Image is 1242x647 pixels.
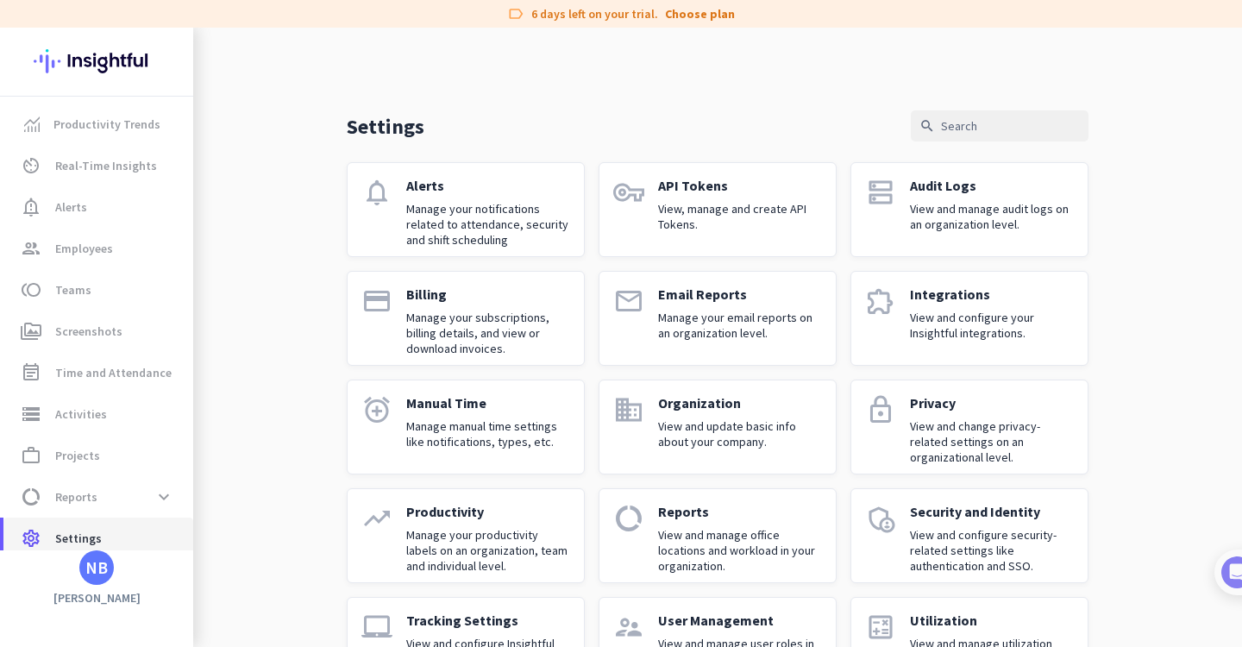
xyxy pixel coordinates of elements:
[55,321,122,342] span: Screenshots
[55,238,113,259] span: Employees
[21,321,41,342] i: perm_media
[599,271,837,366] a: emailEmail ReportsManage your email reports on an organization level.
[85,559,108,576] div: NB
[3,393,193,435] a: storageActivities
[55,487,97,507] span: Reports
[910,201,1074,232] p: View and manage audit logs on an organization level.
[406,201,570,248] p: Manage your notifications related to attendance, security and shift scheduling
[599,162,837,257] a: vpn_keyAPI TokensView, manage and create API Tokens.
[3,145,193,186] a: av_timerReal-Time Insights
[55,197,87,217] span: Alerts
[3,186,193,228] a: notification_importantAlerts
[361,503,392,534] i: trending_up
[3,228,193,269] a: groupEmployees
[361,612,392,643] i: laptop_mac
[406,310,570,356] p: Manage your subscriptions, billing details, and view or download invoices.
[3,476,193,518] a: data_usageReportsexpand_more
[910,418,1074,465] p: View and change privacy-related settings on an organizational level.
[507,5,524,22] i: label
[910,503,1074,520] p: Security and Identity
[850,380,1088,474] a: lockPrivacyView and change privacy-related settings on an organizational level.
[865,503,896,534] i: admin_panel_settings
[406,612,570,629] p: Tracking Settings
[21,280,41,300] i: toll
[3,311,193,352] a: perm_mediaScreenshots
[865,286,896,317] i: extension
[55,280,91,300] span: Teams
[658,310,822,341] p: Manage your email reports on an organization level.
[658,286,822,303] p: Email Reports
[658,418,822,449] p: View and update basic info about your company.
[406,503,570,520] p: Productivity
[34,28,160,95] img: Insightful logo
[665,5,735,22] a: Choose plan
[24,116,40,132] img: menu-item
[613,503,644,534] i: data_usage
[21,155,41,176] i: av_timer
[599,488,837,583] a: data_usageReportsView and manage office locations and workload in your organization.
[347,162,585,257] a: notificationsAlertsManage your notifications related to attendance, security and shift scheduling
[910,177,1074,194] p: Audit Logs
[21,238,41,259] i: group
[21,528,41,549] i: settings
[3,104,193,145] a: menu-itemProductivity Trends
[3,518,193,559] a: settingsSettings
[406,394,570,411] p: Manual Time
[406,286,570,303] p: Billing
[658,201,822,232] p: View, manage and create API Tokens.
[55,155,157,176] span: Real-Time Insights
[406,177,570,194] p: Alerts
[21,197,41,217] i: notification_important
[55,362,172,383] span: Time and Attendance
[21,445,41,466] i: work_outline
[148,481,179,512] button: expand_more
[613,177,644,208] i: vpn_key
[21,404,41,424] i: storage
[3,352,193,393] a: event_noteTime and Attendance
[865,612,896,643] i: calculate
[658,503,822,520] p: Reports
[850,488,1088,583] a: admin_panel_settingsSecurity and IdentityView and configure security-related settings like authen...
[347,380,585,474] a: alarm_addManual TimeManage manual time settings like notifications, types, etc.
[850,271,1088,366] a: extensionIntegrationsView and configure your Insightful integrations.
[613,394,644,425] i: domain
[910,310,1074,341] p: View and configure your Insightful integrations.
[658,527,822,574] p: View and manage office locations and workload in your organization.
[658,394,822,411] p: Organization
[3,435,193,476] a: work_outlineProjects
[361,286,392,317] i: payment
[347,271,585,366] a: paymentBillingManage your subscriptions, billing details, and view or download invoices.
[406,418,570,449] p: Manage manual time settings like notifications, types, etc.
[658,177,822,194] p: API Tokens
[361,177,392,208] i: notifications
[361,394,392,425] i: alarm_add
[55,445,100,466] span: Projects
[613,286,644,317] i: email
[406,527,570,574] p: Manage your productivity labels on an organization, team and individual level.
[21,362,41,383] i: event_note
[865,177,896,208] i: dns
[599,380,837,474] a: domainOrganizationView and update basic info about your company.
[910,286,1074,303] p: Integrations
[53,114,160,135] span: Productivity Trends
[865,394,896,425] i: lock
[347,488,585,583] a: trending_upProductivityManage your productivity labels on an organization, team and individual le...
[910,394,1074,411] p: Privacy
[347,113,424,140] p: Settings
[910,612,1074,629] p: Utilization
[55,528,102,549] span: Settings
[919,118,935,134] i: search
[911,110,1088,141] input: Search
[910,527,1074,574] p: View and configure security-related settings like authentication and SSO.
[658,612,822,629] p: User Management
[21,487,41,507] i: data_usage
[55,404,107,424] span: Activities
[850,162,1088,257] a: dnsAudit LogsView and manage audit logs on an organization level.
[613,612,644,643] i: supervisor_account
[3,269,193,311] a: tollTeams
